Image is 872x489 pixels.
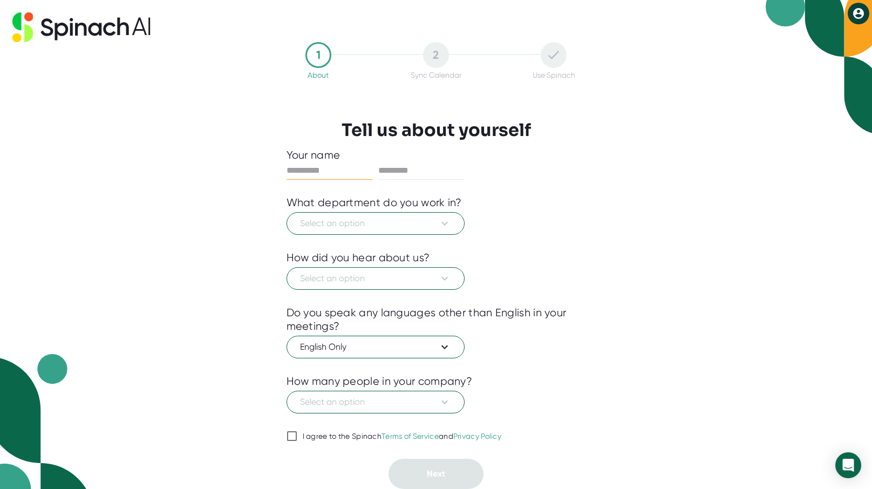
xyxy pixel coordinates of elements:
[300,396,451,409] span: Select an option
[305,42,331,68] div: 1
[389,459,483,489] button: Next
[835,452,861,478] div: Open Intercom Messenger
[287,375,473,388] div: How many people in your company?
[300,272,451,285] span: Select an option
[300,217,451,230] span: Select an option
[303,432,502,442] div: I agree to the Spinach and
[300,341,451,354] span: English Only
[423,42,449,68] div: 2
[287,267,465,290] button: Select an option
[381,432,439,440] a: Terms of Service
[287,212,465,235] button: Select an option
[287,391,465,413] button: Select an option
[308,71,329,79] div: About
[287,306,586,333] div: Do you speak any languages other than English in your meetings?
[427,468,445,479] span: Next
[287,336,465,358] button: English Only
[287,148,586,162] div: Your name
[453,432,501,440] a: Privacy Policy
[287,251,430,264] div: How did you hear about us?
[342,120,531,140] h3: Tell us about yourself
[411,71,461,79] div: Sync Calendar
[287,196,462,209] div: What department do you work in?
[533,71,575,79] div: Use Spinach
